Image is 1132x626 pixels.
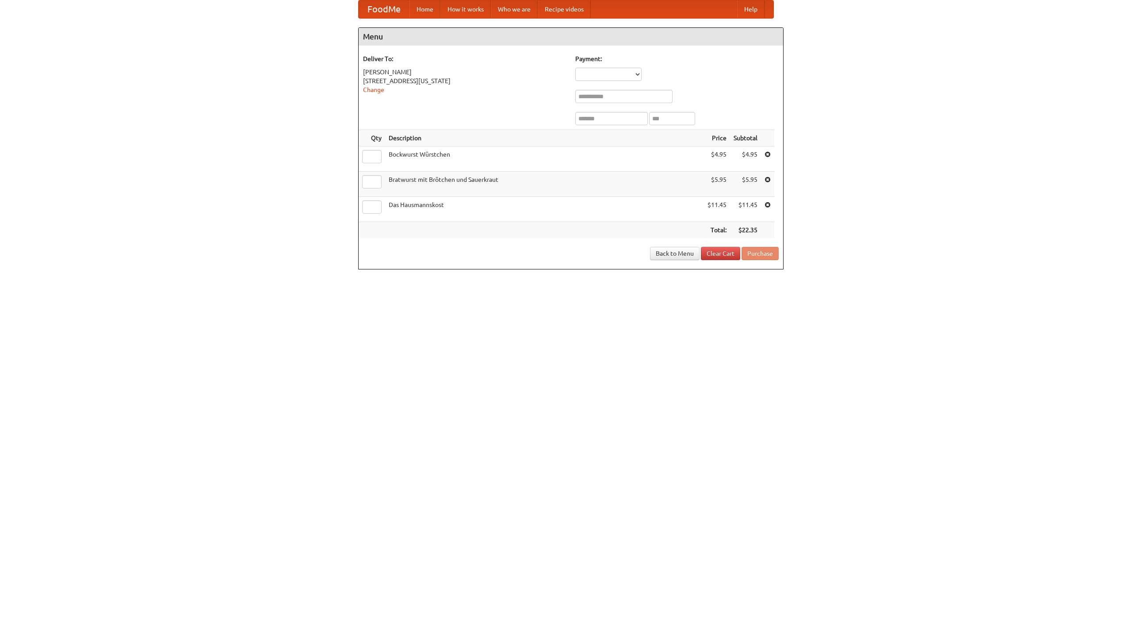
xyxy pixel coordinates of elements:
[363,68,566,77] div: [PERSON_NAME]
[704,172,730,197] td: $5.95
[491,0,538,18] a: Who we are
[730,222,761,238] th: $22.35
[359,130,385,146] th: Qty
[363,77,566,85] div: [STREET_ADDRESS][US_STATE]
[704,222,730,238] th: Total:
[440,0,491,18] a: How it works
[363,86,384,93] a: Change
[359,28,783,46] h4: Menu
[385,197,704,222] td: Das Hausmannskost
[385,146,704,172] td: Bockwurst Würstchen
[704,146,730,172] td: $4.95
[363,54,566,63] h5: Deliver To:
[359,0,409,18] a: FoodMe
[730,146,761,172] td: $4.95
[730,197,761,222] td: $11.45
[538,0,591,18] a: Recipe videos
[730,130,761,146] th: Subtotal
[409,0,440,18] a: Home
[704,197,730,222] td: $11.45
[575,54,779,63] h5: Payment:
[704,130,730,146] th: Price
[385,130,704,146] th: Description
[650,247,700,260] a: Back to Menu
[742,247,779,260] button: Purchase
[737,0,765,18] a: Help
[730,172,761,197] td: $5.95
[385,172,704,197] td: Bratwurst mit Brötchen und Sauerkraut
[701,247,740,260] a: Clear Cart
